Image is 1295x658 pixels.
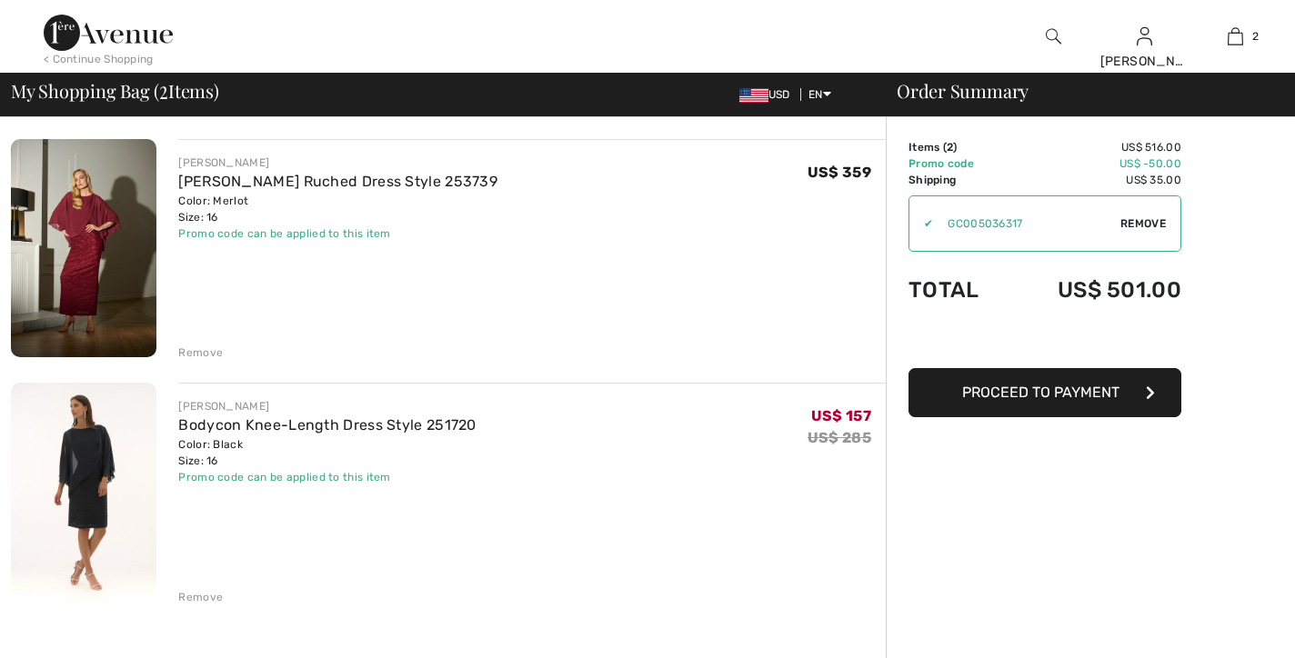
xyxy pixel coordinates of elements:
[11,139,156,357] img: Maxi Sheath Ruched Dress Style 253739
[178,155,497,171] div: [PERSON_NAME]
[875,82,1284,100] div: Order Summary
[909,155,1008,172] td: Promo code
[739,88,798,101] span: USD
[739,88,768,103] img: US Dollar
[1008,259,1181,321] td: US$ 501.00
[808,88,831,101] span: EN
[1008,155,1181,172] td: US$ -50.00
[909,368,1181,417] button: Proceed to Payment
[44,15,173,51] img: 1ère Avenue
[11,82,219,100] span: My Shopping Bag ( Items)
[178,589,223,605] div: Remove
[1120,215,1166,232] span: Remove
[178,173,497,190] a: [PERSON_NAME] Ruched Dress Style 253739
[1252,28,1259,45] span: 2
[1137,27,1152,45] a: Sign In
[1137,25,1152,47] img: My Info
[1008,139,1181,155] td: US$ 516.00
[178,398,476,414] div: [PERSON_NAME]
[1008,172,1181,188] td: US$ 35.00
[808,429,871,446] s: US$ 285
[159,77,168,101] span: 2
[933,196,1120,251] input: Promo code
[909,321,1181,362] iframe: PayPal
[178,344,223,361] div: Remove
[909,172,1008,188] td: Shipping
[962,384,1119,401] span: Proceed to Payment
[44,51,154,67] div: < Continue Shopping
[1228,25,1243,47] img: My Bag
[909,215,933,232] div: ✔
[11,383,156,601] img: Bodycon Knee-Length Dress Style 251720
[811,407,871,424] span: US$ 157
[178,225,497,242] div: Promo code can be applied to this item
[808,164,871,181] span: US$ 359
[178,193,497,225] div: Color: Merlot Size: 16
[1046,25,1061,47] img: search the website
[1190,25,1280,47] a: 2
[947,141,953,154] span: 2
[178,416,476,434] a: Bodycon Knee-Length Dress Style 251720
[1100,52,1190,71] div: [PERSON_NAME]
[909,139,1008,155] td: Items ( )
[178,469,476,485] div: Promo code can be applied to this item
[178,436,476,469] div: Color: Black Size: 16
[909,259,1008,321] td: Total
